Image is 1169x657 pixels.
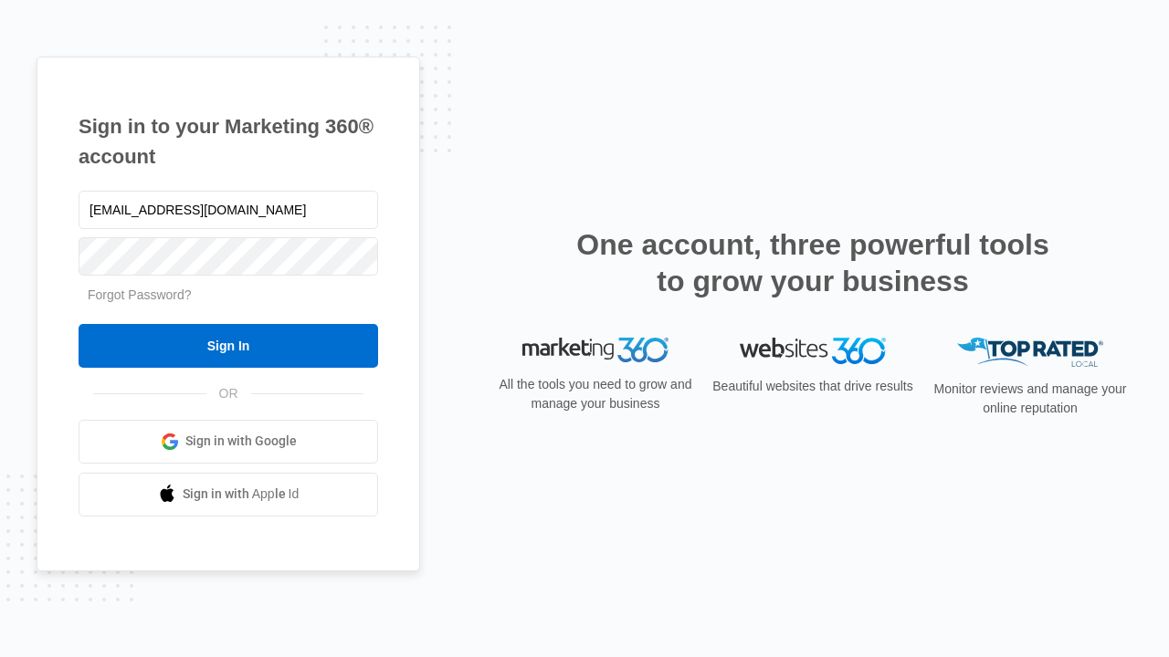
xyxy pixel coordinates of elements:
[79,324,378,368] input: Sign In
[88,287,192,302] a: Forgot Password?
[79,111,378,172] h1: Sign in to your Marketing 360® account
[183,485,300,504] span: Sign in with Apple Id
[928,380,1132,418] p: Monitor reviews and manage your online reputation
[206,384,251,403] span: OR
[711,377,915,396] p: Beautiful websites that drive results
[522,338,669,363] img: Marketing 360
[571,226,1055,299] h2: One account, three powerful tools to grow your business
[79,420,378,464] a: Sign in with Google
[79,191,378,229] input: Email
[185,432,297,451] span: Sign in with Google
[493,375,698,413] p: All the tools you need to grow and manage your business
[957,338,1103,368] img: Top Rated Local
[740,338,886,364] img: Websites 360
[79,473,378,516] a: Sign in with Apple Id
